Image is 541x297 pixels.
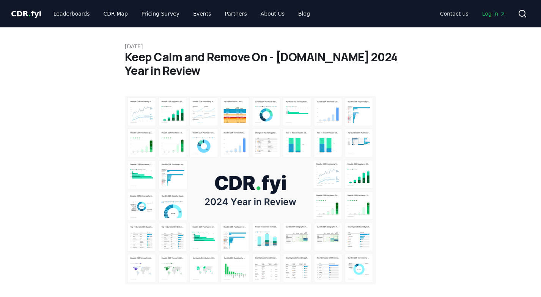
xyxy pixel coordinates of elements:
span: . [28,9,31,18]
a: CDR.fyi [11,8,41,19]
p: [DATE] [125,43,416,50]
nav: Main [434,7,512,21]
a: Contact us [434,7,475,21]
a: Blog [292,7,316,21]
a: About Us [255,7,291,21]
span: Log in [482,10,506,17]
a: Events [187,7,217,21]
a: Pricing Survey [135,7,186,21]
span: CDR fyi [11,9,41,18]
nav: Main [47,7,316,21]
img: blog post image [125,96,376,284]
a: Leaderboards [47,7,96,21]
a: CDR Map [98,7,134,21]
a: Partners [219,7,253,21]
h1: Keep Calm and Remove On - [DOMAIN_NAME] 2024 Year in Review [125,50,416,78]
a: Log in [476,7,512,21]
